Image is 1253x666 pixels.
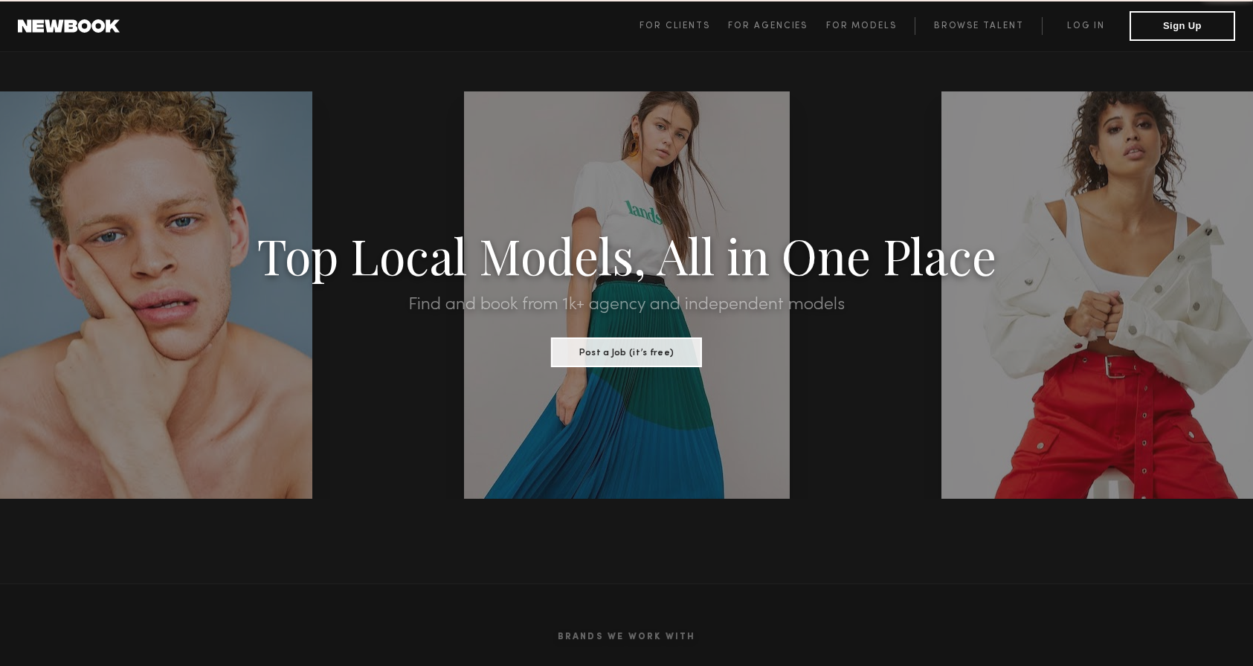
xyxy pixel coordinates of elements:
[826,22,897,30] span: For Models
[94,296,1159,314] h2: Find and book from 1k+ agency and independent models
[826,17,915,35] a: For Models
[1042,17,1130,35] a: Log in
[551,343,702,359] a: Post a Job (it’s free)
[915,17,1042,35] a: Browse Talent
[181,614,1073,660] h2: Brands We Work With
[728,17,825,35] a: For Agencies
[1130,11,1235,41] button: Sign Up
[640,17,728,35] a: For Clients
[640,22,710,30] span: For Clients
[94,232,1159,278] h1: Top Local Models, All in One Place
[551,337,702,367] button: Post a Job (it’s free)
[728,22,808,30] span: For Agencies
